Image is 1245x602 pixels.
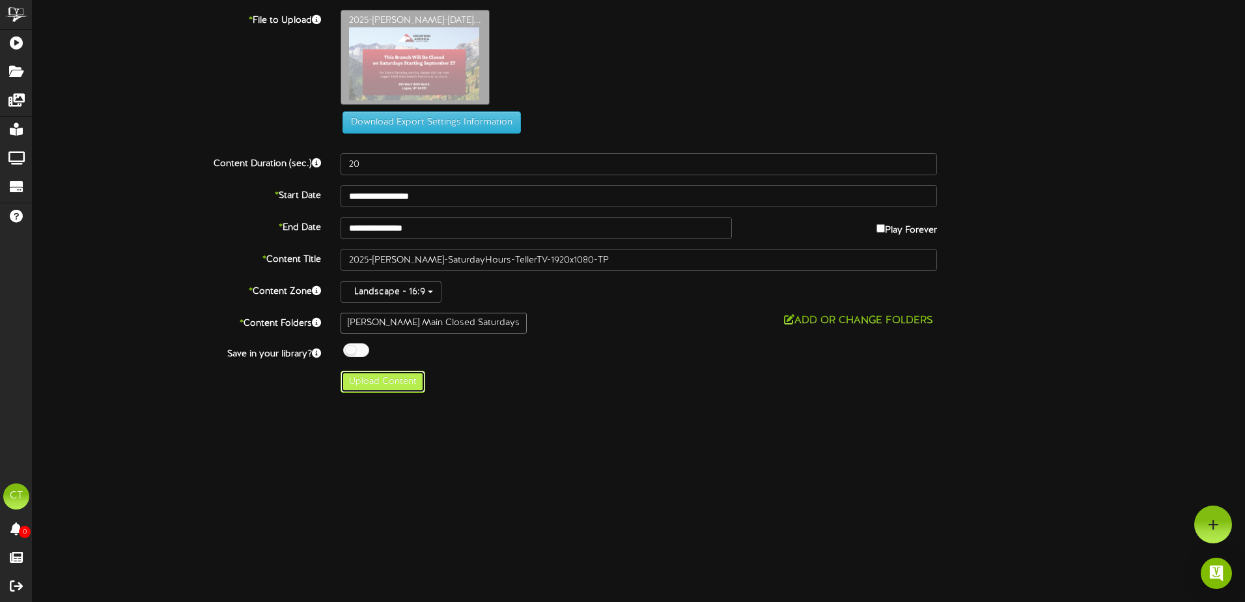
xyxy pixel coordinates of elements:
[341,281,441,303] button: Landscape - 16:9
[23,10,331,27] label: File to Upload
[876,224,885,233] input: Play Forever
[23,249,331,266] label: Content Title
[341,371,425,393] button: Upload Content
[23,281,331,298] label: Content Zone
[23,153,331,171] label: Content Duration (sec.)
[341,313,527,334] div: [PERSON_NAME] Main Closed Saturdays
[19,526,31,538] span: 0
[343,111,521,134] button: Download Export Settings Information
[876,217,937,237] label: Play Forever
[780,313,937,329] button: Add or Change Folders
[336,118,521,128] a: Download Export Settings Information
[1201,558,1232,589] div: Open Intercom Messenger
[23,217,331,235] label: End Date
[23,185,331,203] label: Start Date
[341,249,937,271] input: Title of this Content
[23,343,331,361] label: Save in your library?
[23,313,331,330] label: Content Folders
[3,483,29,509] div: CT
